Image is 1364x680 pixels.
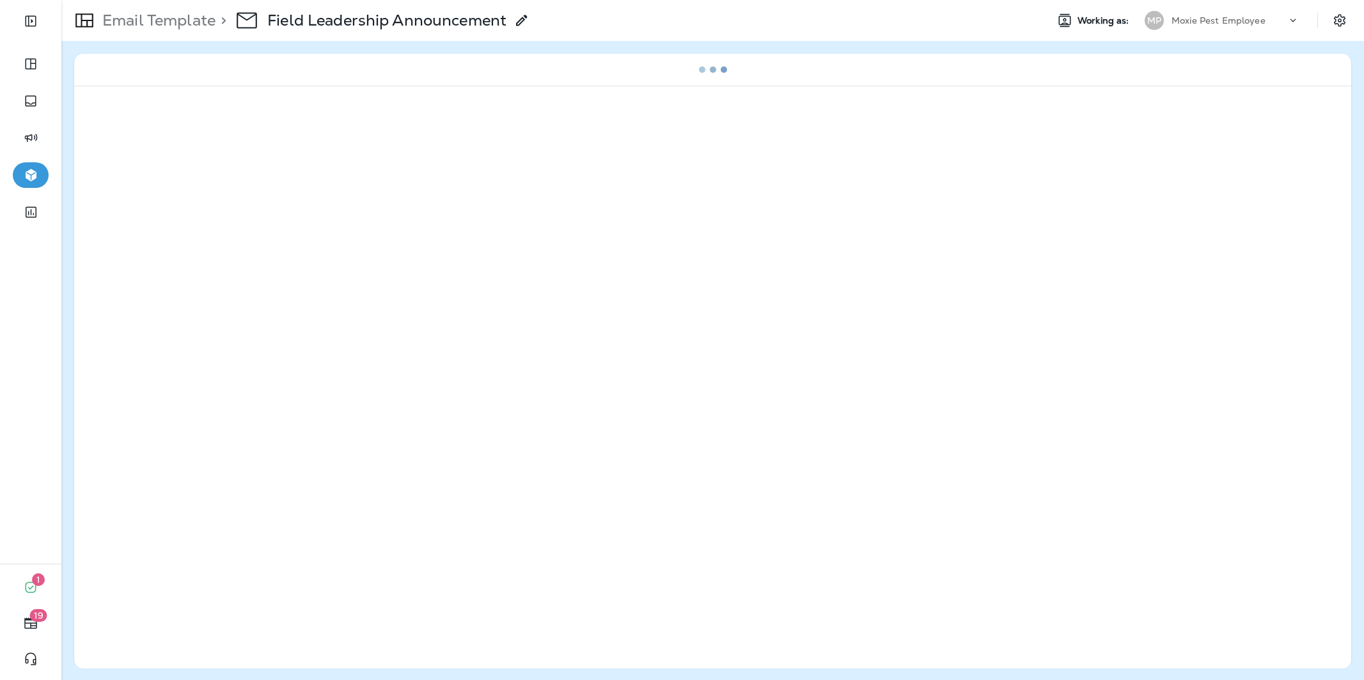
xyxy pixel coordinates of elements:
button: Settings [1328,9,1351,32]
p: > [216,11,226,30]
span: 1 [32,573,45,586]
span: Working as: [1078,15,1132,26]
span: 19 [30,609,47,622]
p: Moxie Pest Employee [1172,15,1266,26]
button: 19 [13,610,49,636]
p: Email Template [97,11,216,30]
p: Field Leadership Announcement [267,11,506,30]
div: MP [1145,11,1164,30]
button: 1 [13,575,49,600]
button: Expand Sidebar [13,8,49,34]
